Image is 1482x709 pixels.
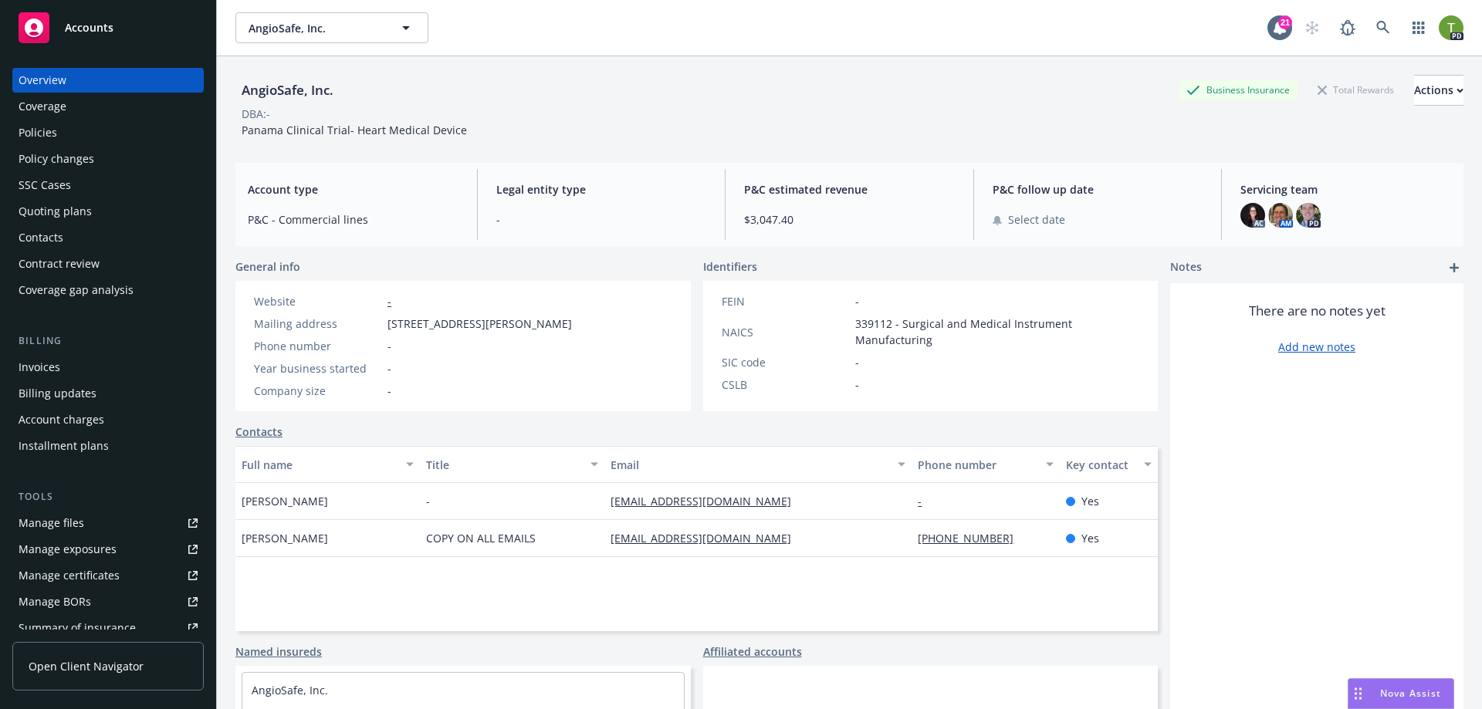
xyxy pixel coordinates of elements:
span: [STREET_ADDRESS][PERSON_NAME] [387,316,572,332]
div: Actions [1414,76,1463,105]
a: Contract review [12,252,204,276]
button: Nova Assist [1348,678,1454,709]
div: Contract review [19,252,100,276]
div: SSC Cases [19,173,71,198]
a: Report a Bug [1332,12,1363,43]
a: [EMAIL_ADDRESS][DOMAIN_NAME] [611,494,804,508]
div: NAICS [722,324,849,340]
span: Accounts [65,22,113,34]
a: Manage BORs [12,589,204,614]
span: Servicing team [1240,181,1451,198]
img: photo [1296,203,1321,228]
a: Policy changes [12,147,204,171]
a: Coverage [12,94,204,119]
span: Nova Assist [1380,687,1441,700]
span: - [387,383,391,399]
span: $3,047.40 [744,211,955,228]
div: Policies [19,120,57,145]
div: Full name [242,457,397,473]
img: photo [1240,203,1265,228]
div: Email [611,457,888,473]
div: SIC code [722,354,849,370]
a: Search [1368,12,1399,43]
a: Manage files [12,511,204,535]
span: P&C - Commercial lines [248,211,458,228]
a: [EMAIL_ADDRESS][DOMAIN_NAME] [611,531,804,545]
button: Title [420,446,604,483]
a: Accounts [12,6,204,49]
div: Total Rewards [1310,80,1402,100]
div: Key contact [1066,457,1135,473]
div: Website [254,293,381,309]
span: - [426,493,430,509]
div: Manage BORs [19,589,91,614]
a: - [387,294,391,309]
div: Drag to move [1348,679,1368,708]
span: Select date [1008,211,1065,228]
span: Panama Clinical Trial- Heart Medical Device [242,123,467,137]
span: [PERSON_NAME] [242,530,328,546]
a: Add new notes [1278,339,1355,355]
a: Overview [12,68,204,93]
a: AngioSafe, Inc. [252,683,328,697]
div: Phone number [918,457,1036,473]
button: Phone number [912,446,1059,483]
div: Quoting plans [19,199,92,224]
div: Invoices [19,355,60,380]
a: Switch app [1403,12,1434,43]
div: Phone number [254,338,381,354]
a: Coverage gap analysis [12,278,204,302]
div: Summary of insurance [19,616,136,640]
div: CSLB [722,376,849,393]
a: Policies [12,120,204,145]
div: Policy changes [19,147,94,171]
div: Billing updates [19,381,96,406]
div: Overview [19,68,66,93]
button: Key contact [1060,446,1158,483]
div: Year business started [254,360,381,376]
a: Contacts [12,225,204,250]
div: Installment plans [19,434,109,458]
div: FEIN [722,293,849,309]
div: Manage files [19,511,84,535]
div: Manage exposures [19,537,117,562]
div: Coverage gap analysis [19,278,134,302]
a: Summary of insurance [12,616,204,640]
span: P&C estimated revenue [744,181,955,198]
span: Legal entity type [496,181,707,198]
span: Open Client Navigator [29,658,144,674]
button: Email [604,446,912,483]
span: General info [235,258,300,275]
span: Identifiers [703,258,757,275]
img: photo [1268,203,1293,228]
span: - [855,293,859,309]
div: Coverage [19,94,66,119]
a: Start snowing [1297,12,1328,43]
div: Manage certificates [19,563,120,588]
span: There are no notes yet [1249,302,1386,320]
a: SSC Cases [12,173,204,198]
span: Account type [248,181,458,198]
span: - [855,376,859,393]
div: 21 [1278,15,1292,29]
span: COPY ON ALL EMAILS [426,530,536,546]
div: DBA: - [242,106,270,122]
a: add [1445,258,1463,277]
div: Billing [12,333,204,349]
span: - [496,211,707,228]
span: - [855,354,859,370]
a: Manage certificates [12,563,204,588]
button: AngioSafe, Inc. [235,12,428,43]
a: - [918,494,934,508]
a: Quoting plans [12,199,204,224]
img: photo [1439,15,1463,40]
span: - [387,338,391,354]
a: Installment plans [12,434,204,458]
span: AngioSafe, Inc. [249,20,382,36]
a: Manage exposures [12,537,204,562]
a: Affiliated accounts [703,643,802,660]
span: Notes [1170,258,1202,277]
span: P&C follow up date [993,181,1203,198]
span: 339112 - Surgical and Medical Instrument Manufacturing [855,316,1140,348]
